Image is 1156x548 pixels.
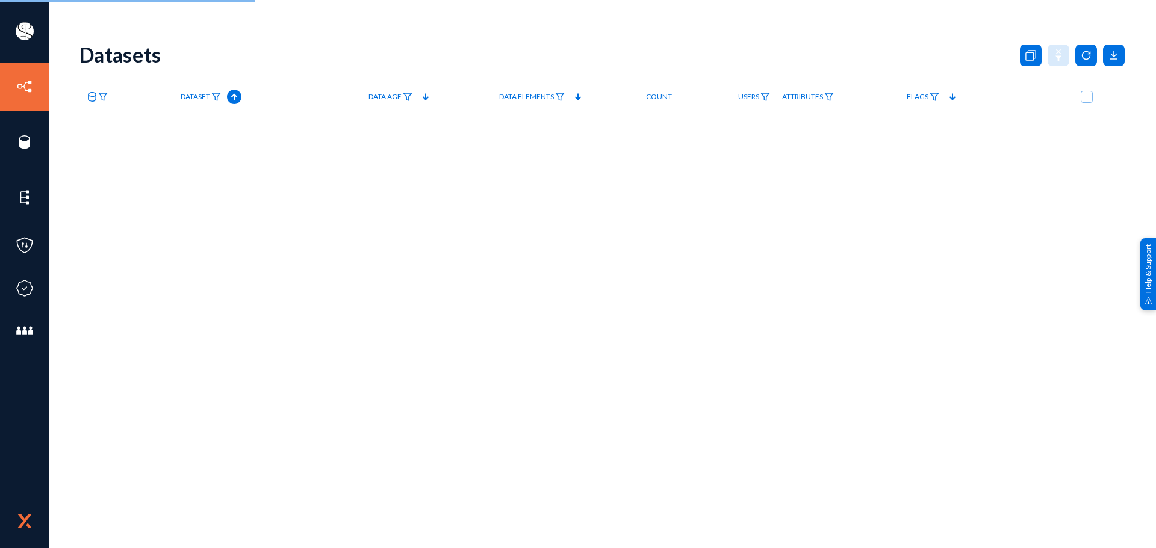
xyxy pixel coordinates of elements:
img: icon-filter.svg [760,93,770,101]
img: icon-compliance.svg [16,279,34,297]
a: Data Elements [493,87,571,108]
span: Attributes [782,93,823,101]
span: Dataset [181,93,210,101]
span: Users [738,93,759,101]
img: icon-members.svg [16,322,34,340]
span: Data Age [368,93,402,101]
a: Users [732,87,776,108]
span: Data Elements [499,93,554,101]
img: icon-inventory.svg [16,78,34,96]
div: Datasets [79,42,161,67]
img: icon-filter.svg [555,93,565,101]
a: Flags [901,87,945,108]
img: icon-filter.svg [403,93,412,101]
img: icon-policies.svg [16,236,34,254]
span: Count [646,93,672,101]
img: icon-filter.svg [930,93,939,101]
a: Attributes [776,87,840,108]
a: Dataset [175,87,227,108]
img: icon-elements.svg [16,188,34,206]
img: icon-sources.svg [16,133,34,151]
img: ACg8ocIa8OWj5FIzaB8MU-JIbNDt0RWcUDl_eQ0ZyYxN7rWYZ1uJfn9p=s96-c [16,22,34,40]
img: icon-filter.svg [211,93,221,101]
div: Help & Support [1140,238,1156,310]
img: icon-filter.svg [98,93,108,101]
a: Data Age [362,87,418,108]
span: Flags [907,93,928,101]
img: help_support.svg [1145,297,1152,304]
img: icon-filter.svg [824,93,834,101]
